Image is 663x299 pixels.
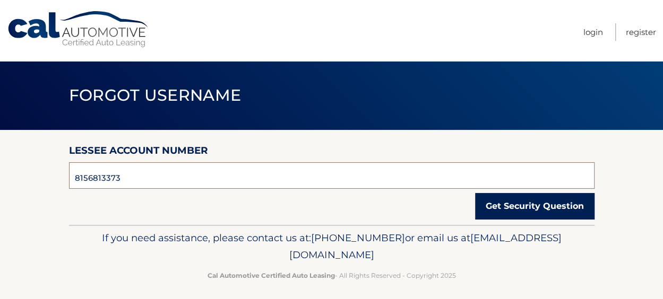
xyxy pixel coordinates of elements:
a: Register [626,23,656,41]
span: [EMAIL_ADDRESS][DOMAIN_NAME] [289,232,562,261]
span: [PHONE_NUMBER] [311,232,405,244]
button: Get Security Question [475,193,595,219]
p: If you need assistance, please contact us at: or email us at [76,230,588,263]
label: Lessee Account Number [69,143,208,162]
p: - All Rights Reserved - Copyright 2025 [76,270,588,281]
a: Login [583,23,603,41]
strong: Cal Automotive Certified Auto Leasing [208,271,335,279]
a: Cal Automotive [7,11,150,48]
span: Forgot Username [69,85,242,105]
